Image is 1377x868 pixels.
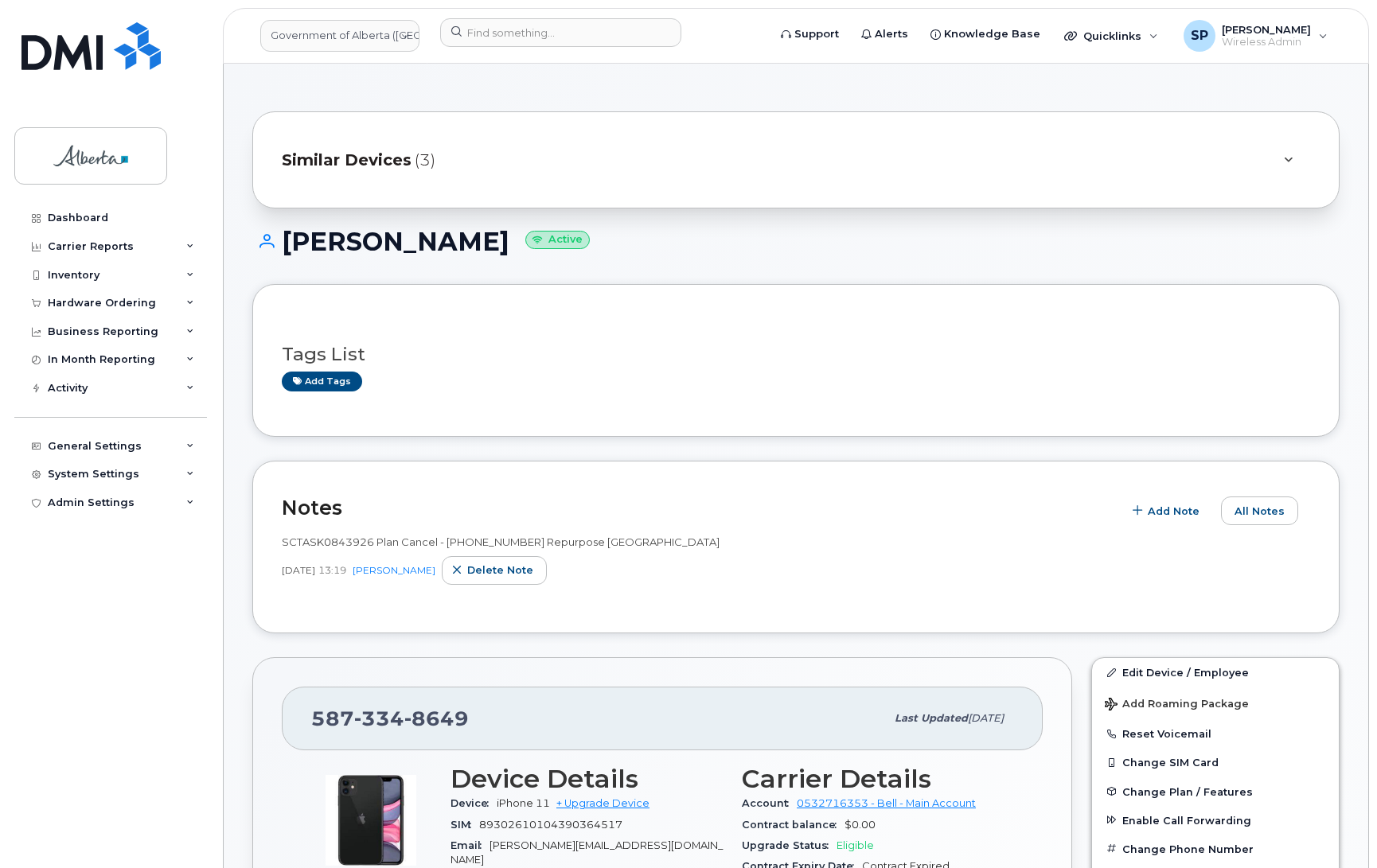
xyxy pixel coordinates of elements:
[742,765,1014,793] h3: Carrier Details
[1092,687,1339,719] button: Add Roaming Package
[451,765,723,793] h3: Device Details
[354,706,404,730] span: 334
[282,496,1114,520] h2: Notes
[525,231,590,249] small: Active
[442,556,547,585] button: Delete note
[742,797,797,809] span: Account
[1092,835,1339,863] button: Change Phone Number
[1092,748,1339,777] button: Change SIM Card
[282,149,412,172] span: Similar Devices
[968,712,1004,724] span: [DATE]
[1122,785,1253,797] span: Change Plan / Features
[451,839,723,866] span: [PERSON_NAME][EMAIL_ADDRESS][DOMAIN_NAME]
[323,773,419,868] img: iPhone_11.jpg
[282,535,720,548] span: SCTASK0843926 Plan Cancel - [PHONE_NUMBER] Repurpose [GEOGRAPHIC_DATA]
[282,372,362,391] a: Add tags
[1105,698,1249,713] span: Add Roaming Package
[282,563,315,577] span: [DATE]
[497,797,550,809] span: iPhone 11
[1235,504,1285,519] span: All Notes
[252,228,1340,255] h1: [PERSON_NAME]
[797,797,976,809] a: 0532716353 - Bell - Main Account
[1148,504,1200,519] span: Add Note
[1092,658,1339,687] a: Edit Device / Employee
[415,149,435,172] span: (3)
[742,839,837,851] span: Upgrade Status
[845,819,876,831] span: $0.00
[837,839,874,851] span: Eligible
[742,819,845,831] span: Contract balance
[311,706,469,730] span: 587
[479,819,622,831] span: 89302610104390364517
[1092,719,1339,748] button: Reset Voicemail
[467,562,533,578] span: Delete note
[451,797,497,809] span: Device
[404,706,469,730] span: 8649
[1092,777,1339,806] button: Change Plan / Features
[451,819,479,831] span: SIM
[1221,496,1298,525] button: All Notes
[1122,814,1251,826] span: Enable Call Forwarding
[1092,806,1339,835] button: Enable Call Forwarding
[353,564,435,576] a: [PERSON_NAME]
[282,344,1310,364] h3: Tags List
[318,563,346,577] span: 13:19
[1122,496,1213,525] button: Add Note
[895,712,968,724] span: Last updated
[451,839,490,851] span: Email
[556,797,649,809] a: + Upgrade Device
